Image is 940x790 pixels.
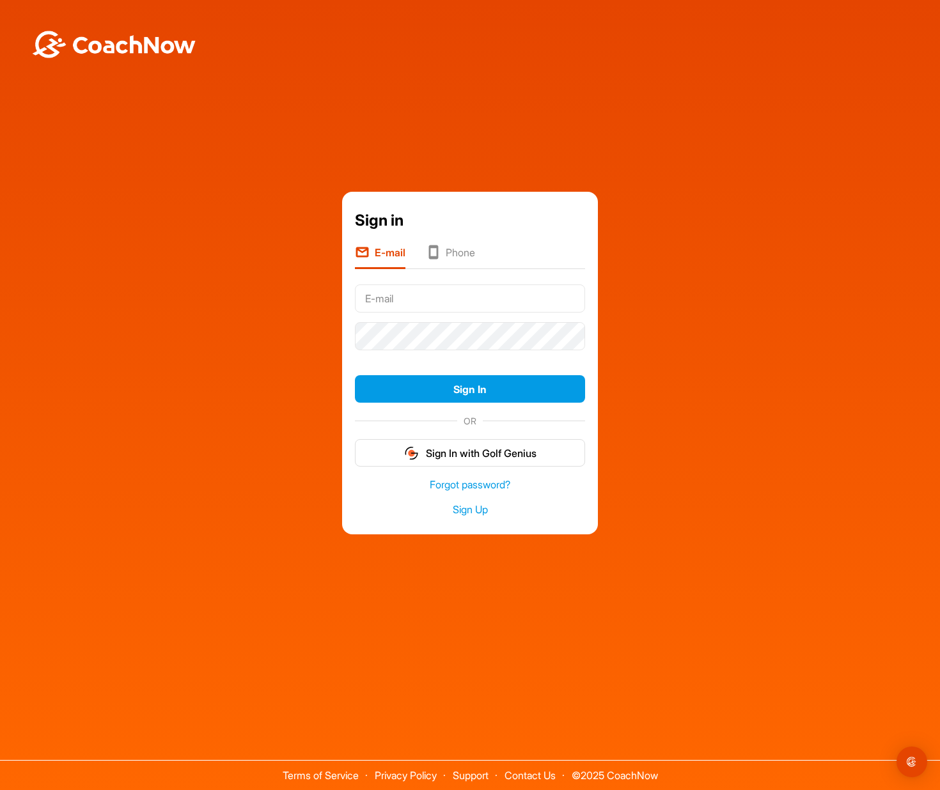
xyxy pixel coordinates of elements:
a: Terms of Service [283,769,359,782]
img: gg_logo [403,445,419,461]
img: BwLJSsUCoWCh5upNqxVrqldRgqLPVwmV24tXu5FoVAoFEpwwqQ3VIfuoInZCoVCoTD4vwADAC3ZFMkVEQFDAAAAAElFTkSuQmCC [31,31,197,58]
span: © 2025 CoachNow [565,761,664,780]
a: Contact Us [505,769,556,782]
a: Support [453,769,489,782]
span: OR [457,414,483,428]
div: Open Intercom Messenger [897,747,927,777]
div: Sign in [355,209,585,232]
button: Sign In [355,375,585,403]
input: E-mail [355,284,585,313]
button: Sign In with Golf Genius [355,439,585,467]
a: Privacy Policy [375,769,437,782]
a: Sign Up [355,502,585,517]
li: E-mail [355,245,405,269]
li: Phone [426,245,475,269]
a: Forgot password? [355,477,585,492]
